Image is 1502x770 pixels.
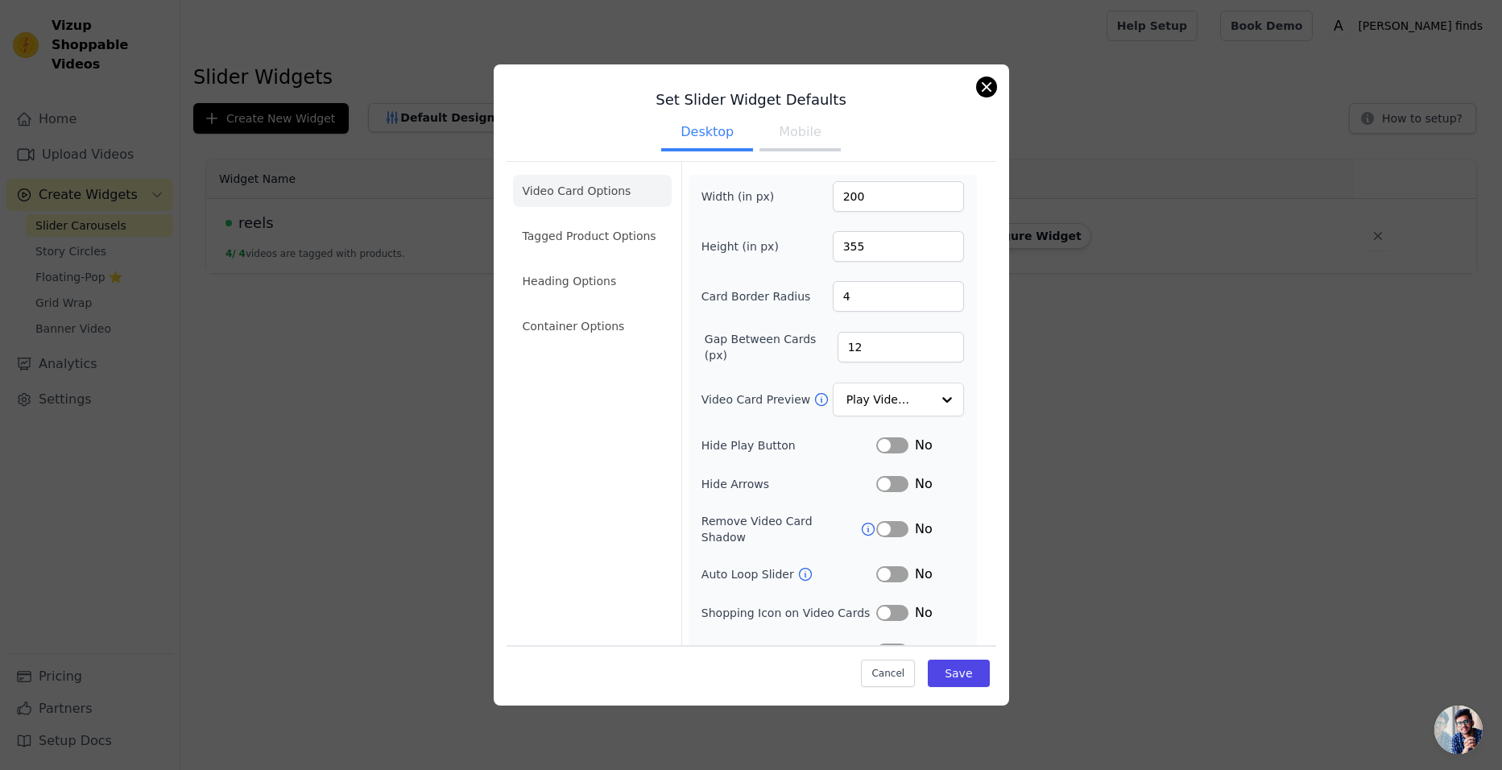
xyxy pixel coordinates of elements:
[701,644,858,660] label: Add to Cart on Video Cards
[701,288,811,304] label: Card Border Radius
[1434,706,1483,754] div: Open chat
[513,220,672,252] li: Tagged Product Options
[513,265,672,297] li: Heading Options
[701,513,860,545] label: Remove Video Card Shadow
[701,238,789,255] label: Height (in px)
[915,603,933,623] span: No
[507,90,996,110] h3: Set Slider Widget Defaults
[915,436,933,455] span: No
[513,175,672,207] li: Video Card Options
[705,331,838,363] label: Gap Between Cards (px)
[701,437,876,453] label: Hide Play Button
[701,476,876,492] label: Hide Arrows
[701,566,797,582] label: Auto Loop Slider
[915,474,933,494] span: No
[701,605,876,621] label: Shopping Icon on Video Cards
[861,659,915,686] button: Cancel
[915,565,933,584] span: No
[759,116,840,151] button: Mobile
[701,391,813,408] label: Video Card Preview
[977,77,996,97] button: Close modal
[661,116,753,151] button: Desktop
[915,642,933,661] span: No
[701,188,789,205] label: Width (in px)
[513,310,672,342] li: Container Options
[928,659,989,686] button: Save
[915,520,933,539] span: No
